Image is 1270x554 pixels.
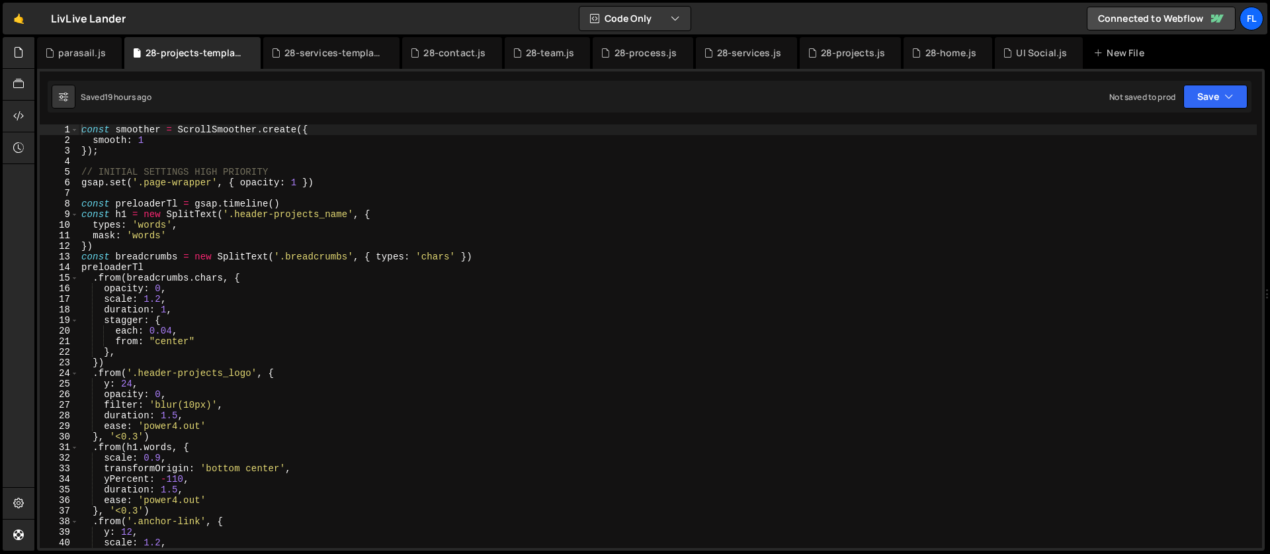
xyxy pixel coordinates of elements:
div: 2 [40,135,79,146]
div: 10 [40,220,79,230]
div: 6 [40,177,79,188]
div: Saved [81,91,151,103]
div: 14 [40,262,79,273]
div: 35 [40,485,79,495]
div: 24 [40,368,79,379]
div: 39 [40,527,79,537]
div: 18 [40,304,79,315]
div: 21 [40,336,79,347]
div: 28-services-template.js [284,46,384,60]
div: 22 [40,347,79,357]
div: 28-team.js [526,46,575,60]
div: 28-process.js [614,46,677,60]
div: 17 [40,294,79,304]
div: 28 [40,410,79,421]
div: 38 [40,516,79,527]
div: Not saved to prod [1109,91,1175,103]
div: 11 [40,230,79,241]
div: 23 [40,357,79,368]
div: 3 [40,146,79,156]
div: 36 [40,495,79,506]
button: Code Only [579,7,691,30]
div: LivLive Lander [51,11,126,26]
div: 16 [40,283,79,294]
div: 19 [40,315,79,326]
div: 28-projects-template.js [146,46,245,60]
div: parasail.js [58,46,106,60]
div: 25 [40,379,79,389]
div: 4 [40,156,79,167]
div: 34 [40,474,79,485]
div: 37 [40,506,79,516]
div: 15 [40,273,79,283]
div: 30 [40,432,79,442]
div: 7 [40,188,79,199]
div: New File [1093,46,1149,60]
div: 1 [40,124,79,135]
div: 9 [40,209,79,220]
div: 29 [40,421,79,432]
div: 28-contact.js [423,46,486,60]
div: 8 [40,199,79,209]
div: 28-services.js [717,46,781,60]
div: 5 [40,167,79,177]
a: Connected to Webflow [1087,7,1236,30]
div: 27 [40,400,79,410]
a: Fl [1240,7,1263,30]
div: UI Social.js [1016,46,1067,60]
div: 12 [40,241,79,252]
button: Save [1183,85,1248,109]
div: 31 [40,442,79,453]
div: 13 [40,252,79,262]
div: 32 [40,453,79,463]
div: 26 [40,389,79,400]
div: 20 [40,326,79,336]
div: 33 [40,463,79,474]
div: 28-home.js [925,46,977,60]
a: 🤙 [3,3,35,34]
div: 28-projects.js [821,46,885,60]
div: 40 [40,537,79,548]
div: 19 hours ago [105,91,151,103]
